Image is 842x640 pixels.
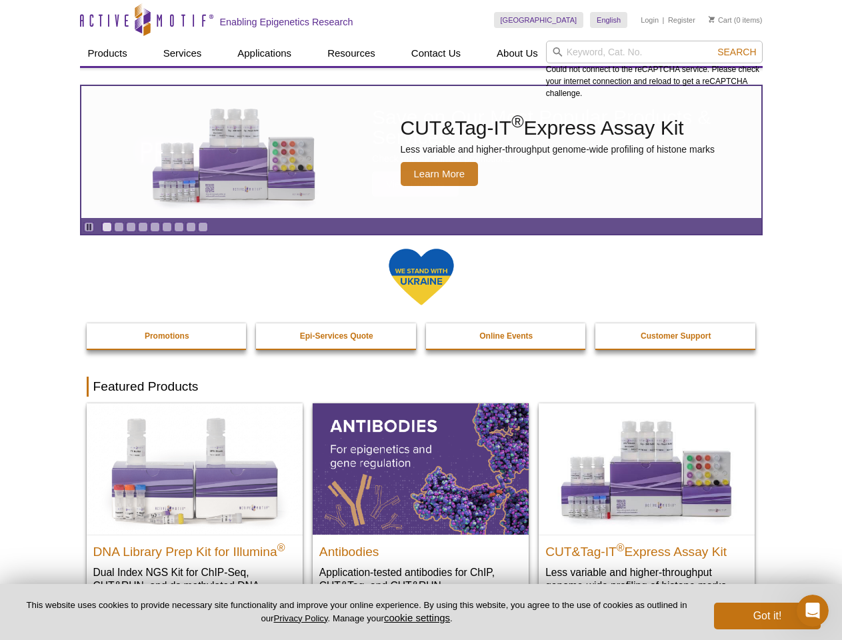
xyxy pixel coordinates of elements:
li: | [663,12,665,28]
a: CUT&Tag-IT Express Assay Kit CUT&Tag-IT®Express Assay Kit Less variable and higher-throughput gen... [81,86,761,218]
sup: ® [617,541,625,553]
a: Go to slide 9 [198,222,208,232]
h2: Antibodies [319,539,522,559]
a: English [590,12,627,28]
h2: Featured Products [87,377,756,397]
div: Could not connect to the reCAPTCHA service. Please check your internet connection and reload to g... [546,41,763,99]
button: Search [713,46,760,58]
p: Less variable and higher-throughput genome-wide profiling of histone marks [401,143,715,155]
a: All Antibodies Antibodies Application-tested antibodies for ChIP, CUT&Tag, and CUT&RUN. [313,403,529,605]
img: All Antibodies [313,403,529,534]
a: Online Events [426,323,587,349]
a: Go to slide 1 [102,222,112,232]
a: Promotions [87,323,248,349]
strong: Customer Support [641,331,711,341]
img: CUT&Tag-IT® Express Assay Kit [539,403,755,534]
a: [GEOGRAPHIC_DATA] [494,12,584,28]
h2: CUT&Tag-IT Express Assay Kit [545,539,748,559]
a: Go to slide 6 [162,222,172,232]
a: Go to slide 4 [138,222,148,232]
a: Go to slide 8 [186,222,196,232]
p: This website uses cookies to provide necessary site functionality and improve your online experie... [21,599,692,625]
img: DNA Library Prep Kit for Illumina [87,403,303,534]
a: Go to slide 7 [174,222,184,232]
strong: Epi-Services Quote [300,331,373,341]
a: Go to slide 3 [126,222,136,232]
li: (0 items) [709,12,763,28]
a: About Us [489,41,546,66]
a: Toggle autoplay [84,222,94,232]
span: Search [717,47,756,57]
a: CUT&Tag-IT® Express Assay Kit CUT&Tag-IT®Express Assay Kit Less variable and higher-throughput ge... [539,403,755,605]
a: Applications [229,41,299,66]
span: Learn More [401,162,479,186]
a: Go to slide 2 [114,222,124,232]
a: Login [641,15,659,25]
sup: ® [511,112,523,131]
a: Products [80,41,135,66]
iframe: Intercom live chat [797,595,829,627]
a: Register [668,15,695,25]
p: Dual Index NGS Kit for ChIP-Seq, CUT&RUN, and ds methylated DNA assays. [93,565,296,606]
img: CUT&Tag-IT Express Assay Kit [124,79,344,225]
img: Your Cart [709,16,715,23]
img: We Stand With Ukraine [388,247,455,307]
h2: CUT&Tag-IT Express Assay Kit [401,118,715,138]
article: CUT&Tag-IT Express Assay Kit [81,86,761,218]
a: DNA Library Prep Kit for Illumina DNA Library Prep Kit for Illumina® Dual Index NGS Kit for ChIP-... [87,403,303,619]
strong: Promotions [145,331,189,341]
input: Keyword, Cat. No. [546,41,763,63]
button: Got it! [714,603,821,629]
strong: Online Events [479,331,533,341]
button: cookie settings [384,612,450,623]
p: Less variable and higher-throughput genome-wide profiling of histone marks​. [545,565,748,593]
sup: ® [277,541,285,553]
a: Resources [319,41,383,66]
a: Services [155,41,210,66]
a: Contact Us [403,41,469,66]
a: Cart [709,15,732,25]
a: Privacy Policy [273,613,327,623]
a: Customer Support [595,323,757,349]
h2: Enabling Epigenetics Research [220,16,353,28]
a: Go to slide 5 [150,222,160,232]
h2: DNA Library Prep Kit for Illumina [93,539,296,559]
p: Application-tested antibodies for ChIP, CUT&Tag, and CUT&RUN. [319,565,522,593]
a: Epi-Services Quote [256,323,417,349]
